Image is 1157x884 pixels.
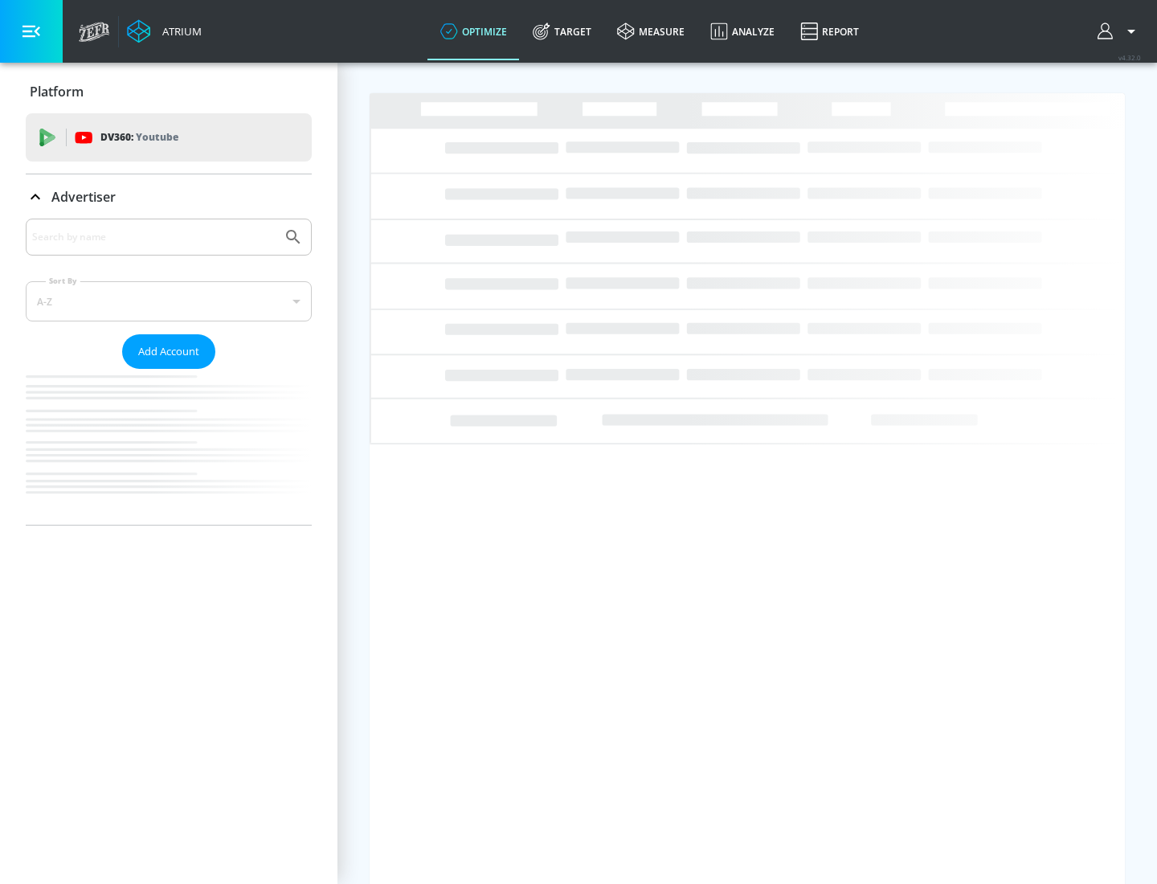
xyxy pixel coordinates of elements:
[30,83,84,100] p: Platform
[697,2,787,60] a: Analyze
[51,188,116,206] p: Advertiser
[138,342,199,361] span: Add Account
[46,276,80,286] label: Sort By
[427,2,520,60] a: optimize
[604,2,697,60] a: measure
[127,19,202,43] a: Atrium
[26,281,312,321] div: A-Z
[787,2,872,60] a: Report
[26,113,312,162] div: DV360: Youtube
[520,2,604,60] a: Target
[32,227,276,248] input: Search by name
[26,369,312,525] nav: list of Advertiser
[156,24,202,39] div: Atrium
[26,69,312,114] div: Platform
[100,129,178,146] p: DV360:
[26,174,312,219] div: Advertiser
[136,129,178,145] p: Youtube
[1118,53,1141,62] span: v 4.32.0
[26,219,312,525] div: Advertiser
[122,334,215,369] button: Add Account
